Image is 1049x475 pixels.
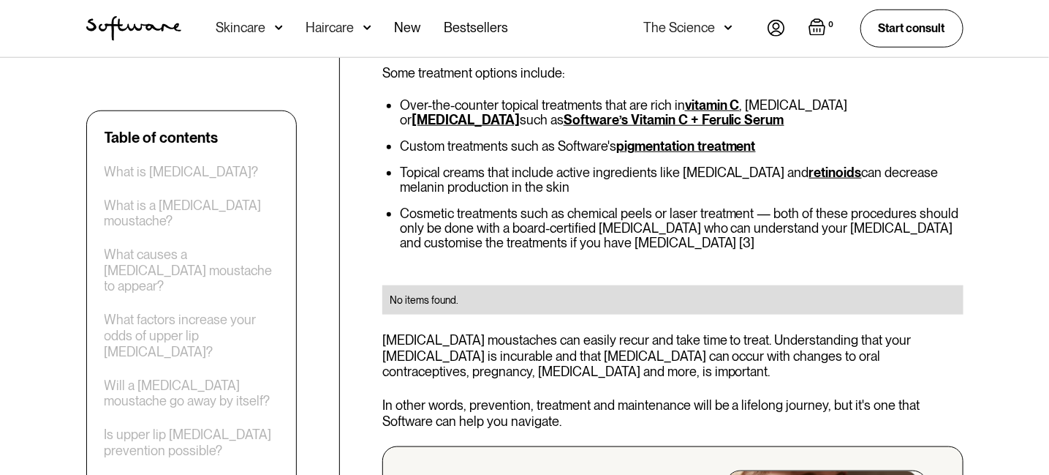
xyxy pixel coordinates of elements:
[275,20,283,35] img: arrow down
[363,20,371,35] img: arrow down
[400,139,963,154] li: Custom treatments such as Software's
[382,397,963,429] p: In other words, prevention, treatment and maintenance will be a lifelong journey, but it's one th...
[860,10,963,47] a: Start consult
[86,16,181,41] a: home
[105,427,279,458] a: Is upper lip [MEDICAL_DATA] prevention possible?
[105,312,279,359] a: What factors increase your odds of upper lip [MEDICAL_DATA]?
[216,20,266,35] div: Skincare
[808,18,837,39] a: Open empty cart
[412,112,520,127] a: [MEDICAL_DATA]
[105,163,259,179] a: What is [MEDICAL_DATA]?
[306,20,355,35] div: Haircare
[809,165,862,180] a: retinoids
[564,112,784,127] a: Software’s Vitamin C + Ferulic Serum
[105,128,219,146] div: Table of contents
[105,197,279,228] a: What is a [MEDICAL_DATA] moustache?
[400,98,963,127] li: Over-the-counter topical treatments that are rich in , [MEDICAL_DATA] or such as
[644,20,716,35] div: The Science
[724,20,732,35] img: arrow down
[382,65,963,81] p: Some treatment options include:
[616,138,756,154] a: pigmentation treatment
[390,293,956,307] div: No items found.
[382,332,963,380] p: [MEDICAL_DATA] moustaches can easily recur and take time to treat. Understanding that your [MEDIC...
[400,206,963,250] li: Cosmetic treatments such as chemical peels or laser treatment — both of these procedures should o...
[685,97,740,113] a: vitamin C
[105,377,279,408] a: Will a [MEDICAL_DATA] moustache go away by itself?
[826,18,837,31] div: 0
[105,247,279,294] a: What causes a [MEDICAL_DATA] moustache to appear?
[86,16,181,41] img: Software Logo
[400,165,963,195] li: Topical creams that include active ingredients like [MEDICAL_DATA] and can decrease melanin produ...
